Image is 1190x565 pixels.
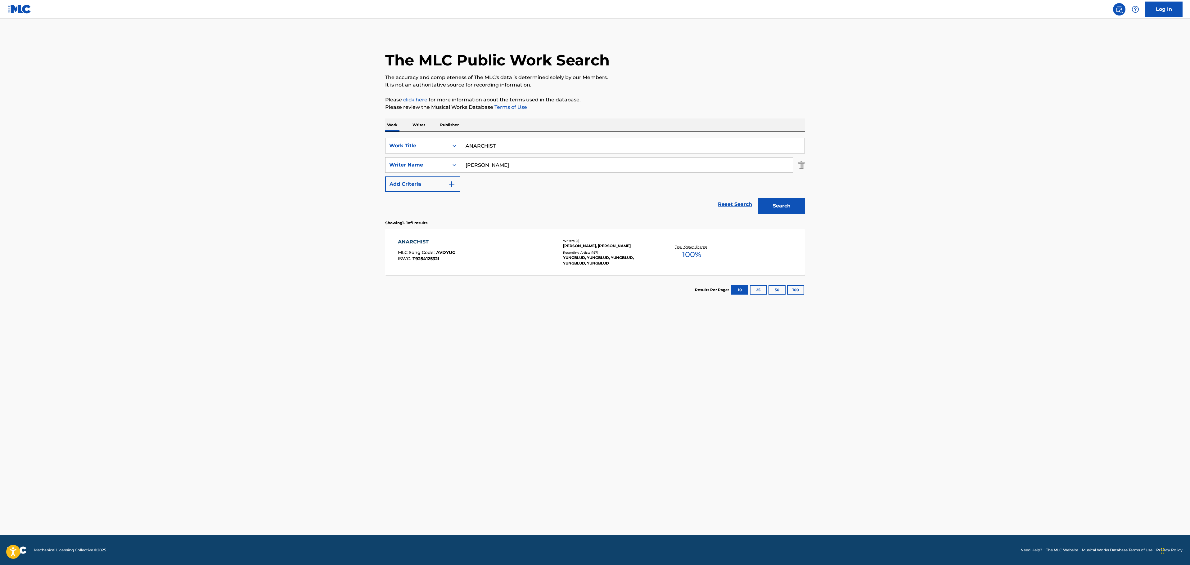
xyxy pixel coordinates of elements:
[787,285,804,295] button: 100
[493,104,527,110] a: Terms of Use
[731,285,748,295] button: 10
[798,157,805,173] img: Delete Criterion
[436,250,456,255] span: AVDYUG
[398,238,456,246] div: ANARCHIST
[769,285,786,295] button: 50
[385,81,805,89] p: It is not an authoritative source for recording information.
[403,97,427,103] a: click here
[675,244,708,249] p: Total Known Shares:
[682,249,701,260] span: 100 %
[448,180,455,188] img: 9d2ae6d4665cec9f34b9.svg
[385,104,805,111] p: Please review the Musical Works Database
[385,118,399,131] p: Work
[385,51,610,69] h1: The MLC Public Work Search
[7,546,27,554] img: logo
[389,142,445,149] div: Work Title
[695,287,730,293] p: Results Per Page:
[563,255,657,266] div: YUNGBLUD, YUNGBLUD, YUNGBLUD, YUNGBLUD, YUNGBLUD
[1132,6,1139,13] img: help
[758,198,805,214] button: Search
[438,118,461,131] p: Publisher
[385,220,427,226] p: Showing 1 - 1 of 1 results
[385,229,805,275] a: ANARCHISTMLC Song Code:AVDYUGISWC:T9254125321Writers (2)[PERSON_NAME], [PERSON_NAME]Recording Art...
[34,547,106,553] span: Mechanical Licensing Collective © 2025
[563,250,657,255] div: Recording Artists ( 197 )
[750,285,767,295] button: 25
[563,238,657,243] div: Writers ( 2 )
[1129,3,1142,16] div: Help
[1161,541,1165,560] div: Drag
[385,96,805,104] p: Please for more information about the terms used in the database.
[1145,2,1183,17] a: Log In
[412,256,439,261] span: T9254125321
[1116,6,1123,13] img: search
[1082,547,1152,553] a: Musical Works Database Terms of Use
[7,5,31,14] img: MLC Logo
[1046,547,1078,553] a: The MLC Website
[385,74,805,81] p: The accuracy and completeness of The MLC's data is determined solely by our Members.
[1113,3,1125,16] a: Public Search
[411,118,427,131] p: Writer
[398,256,412,261] span: ISWC :
[389,161,445,169] div: Writer Name
[398,250,436,255] span: MLC Song Code :
[715,198,755,211] a: Reset Search
[385,176,460,192] button: Add Criteria
[1156,547,1183,553] a: Privacy Policy
[1159,535,1190,565] iframe: Chat Widget
[563,243,657,249] div: [PERSON_NAME], [PERSON_NAME]
[1021,547,1042,553] a: Need Help?
[385,138,805,217] form: Search Form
